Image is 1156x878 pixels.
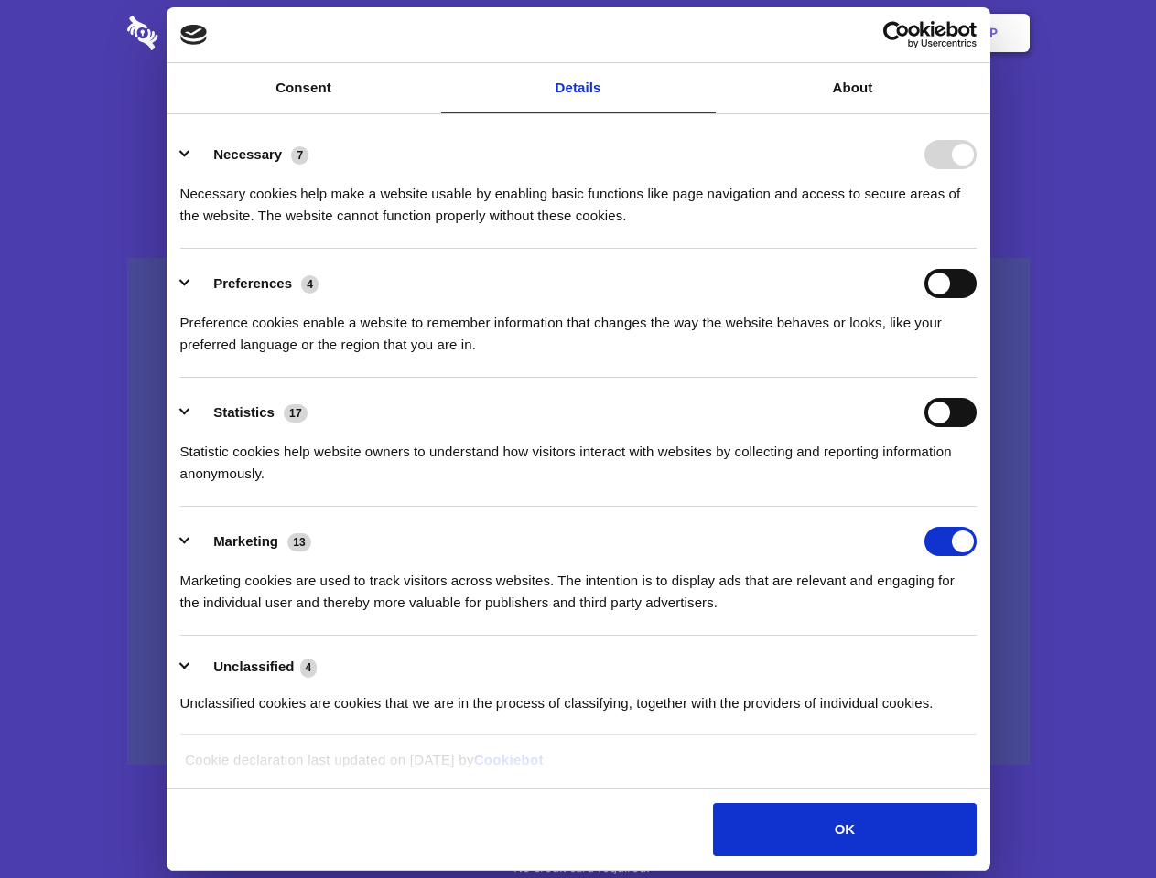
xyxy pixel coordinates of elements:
label: Marketing [213,533,278,549]
span: 13 [287,533,311,551]
a: Login [830,5,910,61]
label: Preferences [213,275,292,291]
div: Marketing cookies are used to track visitors across websites. The intention is to display ads tha... [180,556,977,614]
a: Contact [742,5,826,61]
a: Consent [167,63,441,113]
div: Unclassified cookies are cookies that we are in the process of classifying, together with the pro... [180,679,977,714]
h1: Eliminate Slack Data Loss. [127,82,1030,148]
img: logo [180,25,208,45]
a: Cookiebot [474,752,544,767]
a: Usercentrics Cookiebot - opens in a new window [816,21,977,48]
label: Statistics [213,404,275,420]
span: 4 [300,658,318,677]
img: logo-wordmark-white-trans-d4663122ce5f474addd5e946df7df03e33cb6a1c49d2221995e7729f52c070b2.svg [127,16,284,50]
iframe: Drift Widget Chat Controller [1064,787,1134,856]
div: Necessary cookies help make a website usable by enabling basic functions like page navigation and... [180,169,977,227]
a: Details [441,63,716,113]
div: Preference cookies enable a website to remember information that changes the way the website beha... [180,298,977,356]
div: Statistic cookies help website owners to understand how visitors interact with websites by collec... [180,427,977,485]
button: OK [713,803,976,856]
span: 17 [284,404,308,423]
span: 4 [301,275,319,294]
a: About [716,63,990,113]
button: Necessary (7) [180,140,320,169]
label: Necessary [213,146,282,162]
h4: Auto-redaction of sensitive data, encrypted data sharing and self-destructing private chats. Shar... [127,166,1030,227]
button: Marketing (13) [180,527,323,556]
span: 7 [291,146,308,165]
div: Cookie declaration last updated on [DATE] by [171,749,985,785]
a: Pricing [537,5,617,61]
a: Wistia video thumbnail [127,258,1030,766]
button: Statistics (17) [180,398,319,427]
button: Preferences (4) [180,269,330,298]
button: Unclassified (4) [180,656,329,679]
